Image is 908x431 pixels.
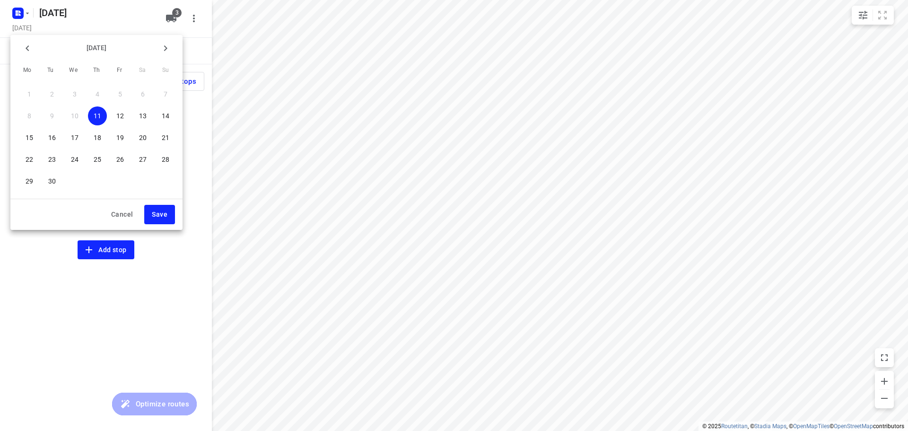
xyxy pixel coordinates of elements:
[19,66,36,75] span: Mo
[50,89,54,99] p: 2
[43,106,61,125] button: 9
[111,150,130,169] button: 26
[116,155,124,164] p: 26
[43,128,61,147] button: 16
[88,128,107,147] button: 18
[162,111,169,121] p: 14
[43,85,61,104] button: 2
[116,133,124,142] p: 19
[94,155,101,164] p: 25
[133,128,152,147] button: 20
[144,205,175,224] button: Save
[96,89,99,99] p: 4
[20,150,39,169] button: 22
[42,66,59,75] span: Tu
[94,133,101,142] p: 18
[88,66,105,75] span: Th
[20,172,39,191] button: 29
[162,133,169,142] p: 21
[139,111,147,121] p: 13
[111,209,133,220] span: Cancel
[152,209,167,220] span: Save
[71,111,79,121] p: 10
[65,66,82,75] span: We
[65,128,84,147] button: 17
[48,155,56,164] p: 23
[156,106,175,125] button: 14
[111,66,128,75] span: Fr
[71,133,79,142] p: 17
[141,89,145,99] p: 6
[111,128,130,147] button: 19
[162,155,169,164] p: 28
[65,85,84,104] button: 3
[50,111,54,121] p: 9
[156,85,175,104] button: 7
[71,155,79,164] p: 24
[139,133,147,142] p: 20
[156,128,175,147] button: 21
[94,111,101,121] p: 11
[88,85,107,104] button: 4
[139,155,147,164] p: 27
[65,106,84,125] button: 10
[133,150,152,169] button: 27
[134,66,151,75] span: Sa
[111,106,130,125] button: 12
[48,133,56,142] p: 16
[73,89,77,99] p: 3
[157,66,174,75] span: Su
[133,85,152,104] button: 6
[20,128,39,147] button: 15
[37,43,156,53] p: [DATE]
[27,89,31,99] p: 1
[88,106,107,125] button: 11
[20,106,39,125] button: 8
[26,176,33,186] p: 29
[43,172,61,191] button: 30
[65,150,84,169] button: 24
[111,85,130,104] button: 5
[43,150,61,169] button: 23
[27,111,31,121] p: 8
[48,176,56,186] p: 30
[104,205,140,224] button: Cancel
[156,150,175,169] button: 28
[118,89,122,99] p: 5
[164,89,167,99] p: 7
[26,133,33,142] p: 15
[116,111,124,121] p: 12
[20,85,39,104] button: 1
[88,150,107,169] button: 25
[133,106,152,125] button: 13
[26,155,33,164] p: 22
